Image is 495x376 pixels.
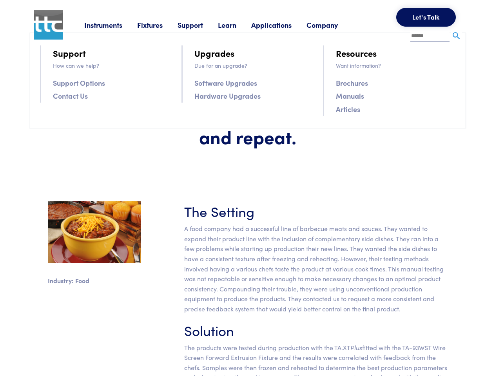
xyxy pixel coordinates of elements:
a: Support Options [53,77,105,89]
img: ttc_logo_1x1_v1.0.png [34,10,63,40]
a: Company [306,20,353,30]
a: Instruments [84,20,137,30]
a: Contact Us [53,90,88,101]
a: Resources [336,46,377,60]
p: Due for an upgrade? [194,61,314,70]
a: Support [53,46,86,60]
a: Articles [336,103,360,115]
h3: Solution [184,320,448,340]
p: A food company had a successful line of barbecue meats and sauces. They wanted to expand their pr... [184,224,448,314]
h3: The Setting [184,201,448,221]
p: How can we help? [53,61,172,70]
img: sidedishes.jpg [48,201,141,263]
a: Software Upgrades [194,77,257,89]
em: Plus [350,343,362,352]
a: Learn [218,20,251,30]
p: Want information? [336,61,455,70]
p: Industry: Food [48,276,141,286]
a: Fixtures [137,20,178,30]
h1: Freeze, reheat, test, and repeat. [150,103,345,148]
a: Support [178,20,218,30]
button: Let's Talk [396,8,456,27]
a: Brochures [336,77,368,89]
a: Manuals [336,90,364,101]
a: Applications [251,20,306,30]
a: Upgrades [194,46,234,60]
a: Hardware Upgrades [194,90,261,101]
